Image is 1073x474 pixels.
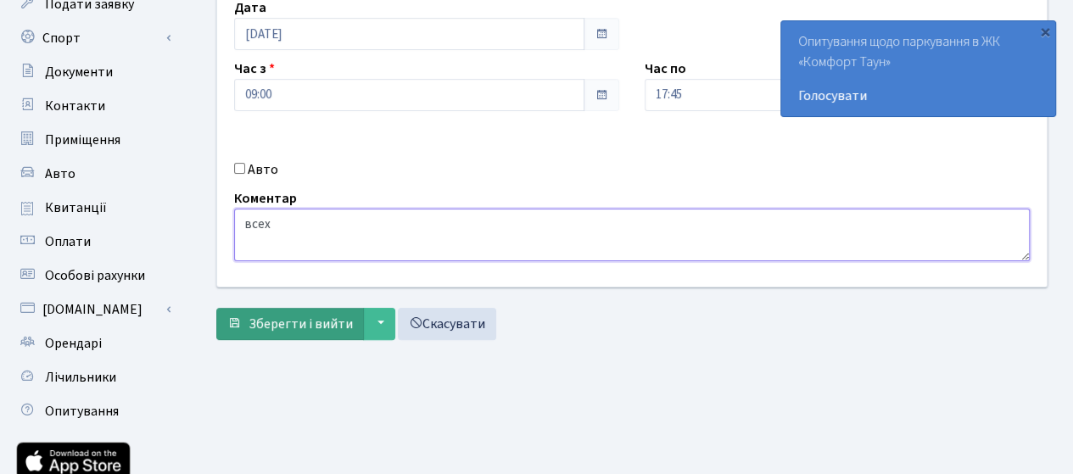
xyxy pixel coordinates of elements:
[781,21,1055,116] div: Опитування щодо паркування в ЖК «Комфорт Таун»
[8,123,178,157] a: Приміщення
[249,315,353,333] span: Зберегти і вийти
[8,89,178,123] a: Контакти
[45,232,91,251] span: Оплати
[234,188,297,209] label: Коментар
[8,21,178,55] a: Спорт
[45,334,102,353] span: Орендарі
[798,86,1038,106] a: Голосувати
[216,308,364,340] button: Зберегти і вийти
[45,402,119,421] span: Опитування
[8,326,178,360] a: Орендарі
[1037,23,1053,40] div: ×
[45,368,116,387] span: Лічильники
[8,259,178,293] a: Особові рахунки
[398,308,496,340] a: Скасувати
[45,97,105,115] span: Контакти
[45,198,107,217] span: Квитанції
[45,131,120,149] span: Приміщення
[45,63,113,81] span: Документи
[8,157,178,191] a: Авто
[8,394,178,428] a: Опитування
[8,55,178,89] a: Документи
[45,266,145,285] span: Особові рахунки
[8,360,178,394] a: Лічильники
[45,165,75,183] span: Авто
[8,225,178,259] a: Оплати
[645,59,686,79] label: Час по
[8,191,178,225] a: Квитанції
[248,159,278,180] label: Авто
[234,59,275,79] label: Час з
[8,293,178,326] a: [DOMAIN_NAME]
